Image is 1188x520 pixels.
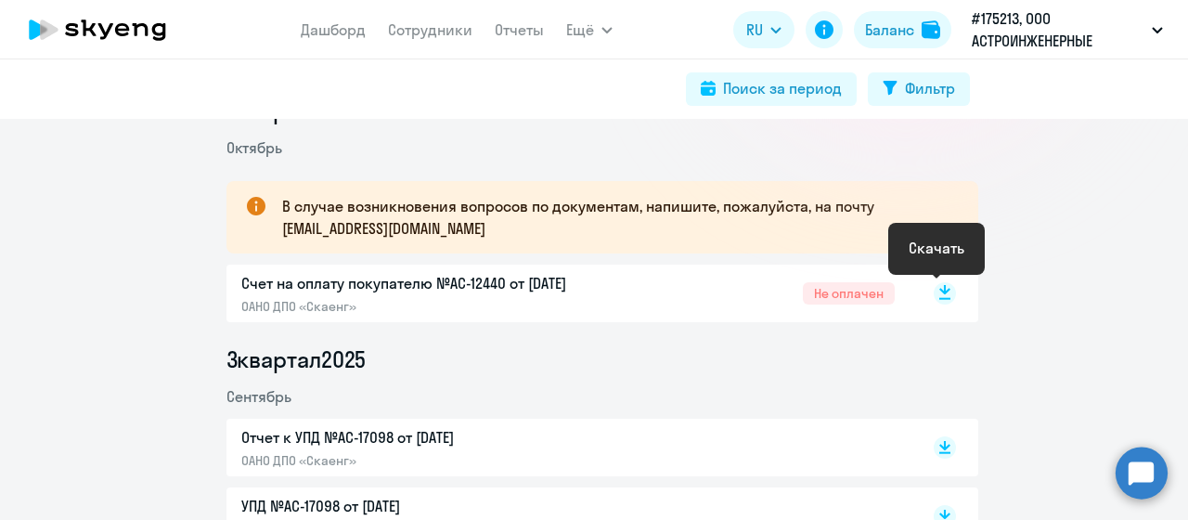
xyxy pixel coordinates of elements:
[868,72,970,106] button: Фильтр
[905,77,955,99] div: Фильтр
[909,237,964,259] div: Скачать
[241,272,895,315] a: Счет на оплату покупателю №AC-12440 от [DATE]ОАНО ДПО «Скаенг»Не оплачен
[282,195,945,240] p: В случае возникновения вопросов по документам, напишите, пожалуйста, на почту [EMAIL_ADDRESS][DOM...
[241,272,631,294] p: Счет на оплату покупателю №AC-12440 от [DATE]
[226,344,978,374] li: 3 квартал 2025
[854,11,951,48] button: Балансbalance
[241,426,895,469] a: Отчет к УПД №AC-17098 от [DATE]ОАНО ДПО «Скаенг»
[922,20,940,39] img: balance
[803,282,895,305] span: Не оплачен
[241,426,631,448] p: Отчет к УПД №AC-17098 от [DATE]
[733,11,794,48] button: RU
[241,298,631,315] p: ОАНО ДПО «Скаенг»
[241,452,631,469] p: ОАНО ДПО «Скаенг»
[226,387,291,406] span: Сентябрь
[746,19,763,41] span: RU
[972,7,1144,52] p: #175213, ООО АСТРОИНЖЕНЕРНЫЕ ТЕХНОЛОГИИ
[226,138,282,157] span: Октябрь
[723,77,842,99] div: Поиск за период
[495,20,544,39] a: Отчеты
[962,7,1172,52] button: #175213, ООО АСТРОИНЖЕНЕРНЫЕ ТЕХНОЛОГИИ
[301,20,366,39] a: Дашборд
[388,20,472,39] a: Сотрудники
[865,19,914,41] div: Баланс
[566,19,594,41] span: Ещё
[566,11,613,48] button: Ещё
[241,495,631,517] p: УПД №AC-17098 от [DATE]
[686,72,857,106] button: Поиск за период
